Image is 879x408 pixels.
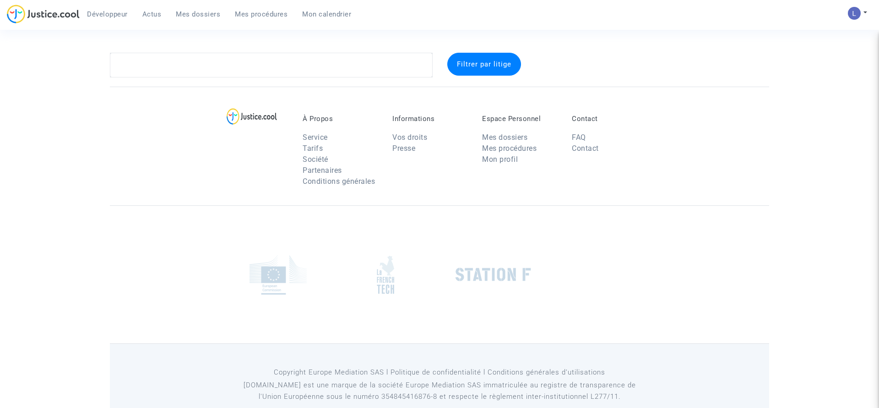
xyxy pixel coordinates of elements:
[848,7,861,20] img: AATXAJzI13CaqkJmx-MOQUbNyDE09GJ9dorwRvFSQZdH=s96-c
[303,144,323,153] a: Tarifs
[482,115,558,123] p: Espace Personnel
[377,255,394,294] img: french_tech.png
[228,7,295,21] a: Mes procédures
[457,60,511,68] span: Filtrer par litige
[572,115,648,123] p: Contact
[482,133,527,142] a: Mes dossiers
[142,10,162,18] span: Actus
[250,255,307,295] img: europe_commision.png
[392,115,468,123] p: Informations
[392,144,415,153] a: Presse
[7,5,80,23] img: jc-logo.svg
[168,7,228,21] a: Mes dossiers
[302,10,351,18] span: Mon calendrier
[456,268,531,281] img: stationf.png
[572,144,599,153] a: Contact
[482,144,537,153] a: Mes procédures
[295,7,358,21] a: Mon calendrier
[572,133,586,142] a: FAQ
[303,166,342,175] a: Partenaires
[303,115,379,123] p: À Propos
[235,10,288,18] span: Mes procédures
[303,155,328,164] a: Société
[231,367,648,378] p: Copyright Europe Mediation SAS l Politique de confidentialité l Conditions générales d’utilisa...
[227,108,277,125] img: logo-lg.svg
[176,10,220,18] span: Mes dossiers
[87,10,128,18] span: Développeur
[482,155,518,164] a: Mon profil
[303,177,375,186] a: Conditions générales
[303,133,328,142] a: Service
[392,133,427,142] a: Vos droits
[80,7,135,21] a: Développeur
[135,7,169,21] a: Actus
[231,380,648,402] p: [DOMAIN_NAME] est une marque de la société Europe Mediation SAS immatriculée au registre de tr...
